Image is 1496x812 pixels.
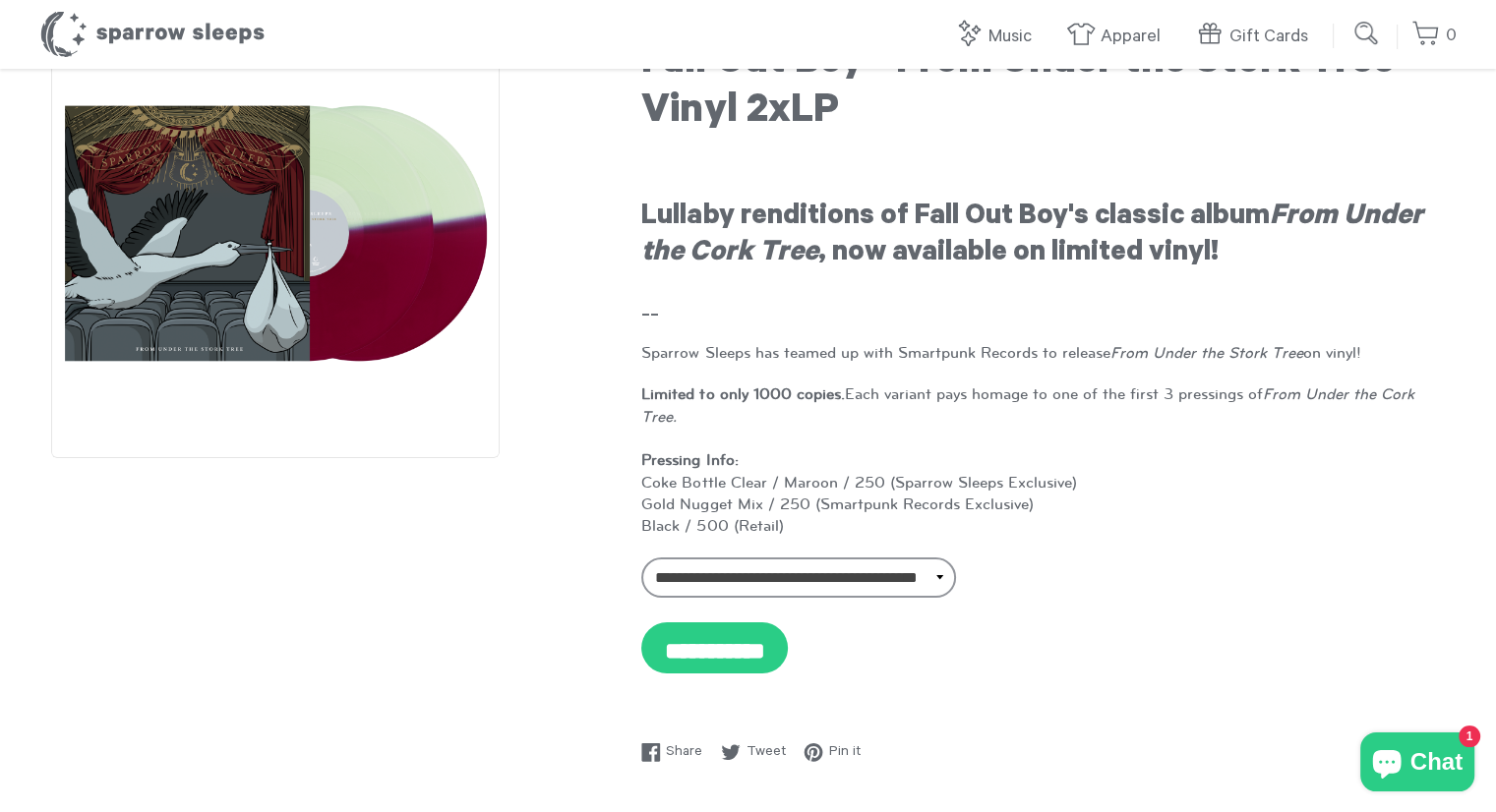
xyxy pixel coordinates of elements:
[738,517,778,534] a: Retail
[1109,344,1302,361] em: From Under the Stork Tree
[641,344,1360,361] span: Sparrow Sleeps has teamed up with Smartpunk Records to release on vinyl!
[828,742,860,764] span: Pin it
[641,385,1413,534] span: Each variant pays homage to one of the first 3 pressings of Coke Bottle Clear / Maroon / 250 (Spa...
[641,40,1445,139] h1: Fall Out Boy - From Under the Stork Tree - Vinyl 2xLP
[39,10,266,59] h1: Sparrow Sleeps
[1195,16,1318,58] a: Gift Cards
[51,10,500,458] img: Fall Out Boy - From Under the Stork Tree - Vinyl 2xLP
[641,203,1422,270] strong: Lullaby renditions of Fall Out Boy's classic album , now available on limited vinyl!
[1347,14,1387,53] input: Submit
[746,742,785,764] span: Tweet
[641,385,1413,424] em: From Under the Cork Tree.
[1411,15,1457,57] a: 0
[954,16,1042,58] a: Music
[1066,16,1170,58] a: Apparel
[1354,732,1480,796] inbox-online-store-chat: Shopify online store chat
[641,301,1445,334] h3: --
[641,451,738,468] strong: Pressing Info:
[666,742,702,764] span: Share
[641,385,844,402] strong: Limited to only 1000 copies.
[819,495,1028,512] a: Smartpunk Records Exclusive
[641,203,1422,270] em: From Under the Cork Tree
